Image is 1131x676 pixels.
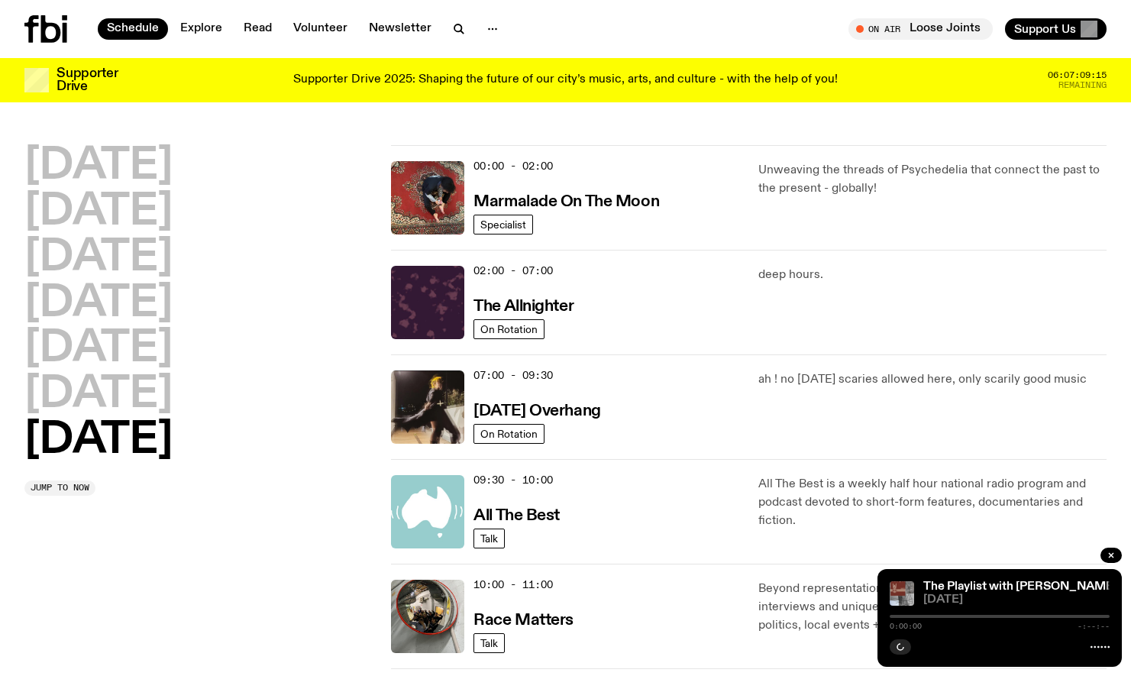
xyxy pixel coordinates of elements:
button: [DATE] [24,419,173,462]
button: [DATE] [24,374,173,416]
img: A photo of the Race Matters team taken in a rear view or "blindside" mirror. A bunch of people of... [391,580,464,653]
a: Marmalade On The Moon [473,191,659,210]
h3: The Allnighter [473,299,574,315]
span: On Rotation [480,429,538,440]
p: Supporter Drive 2025: Shaping the future of our city’s music, arts, and culture - with the help o... [293,73,838,87]
button: [DATE] [24,191,173,234]
span: -:--:-- [1078,623,1110,630]
p: deep hours. [758,266,1107,284]
a: [DATE] Overhang [473,400,600,419]
h3: All The Best [473,508,560,524]
p: All The Best is a weekly half hour national radio program and podcast devoted to short-form featu... [758,475,1107,530]
a: The Allnighter [473,296,574,315]
span: 09:30 - 10:00 [473,473,553,487]
p: Unweaving the threads of Psychedelia that connect the past to the present - globally! [758,161,1107,198]
button: Support Us [1005,18,1107,40]
h3: Supporter Drive [57,67,118,93]
h3: [DATE] Overhang [473,403,600,419]
span: Support Us [1014,22,1076,36]
button: [DATE] [24,237,173,280]
a: Talk [473,633,505,653]
a: Race Matters [473,610,574,629]
a: Volunteer [284,18,357,40]
h3: Marmalade On The Moon [473,194,659,210]
button: [DATE] [24,283,173,325]
button: On AirLoose Joints [848,18,993,40]
a: On Rotation [473,424,544,444]
button: [DATE] [24,145,173,188]
a: Newsletter [360,18,441,40]
span: 0:00:00 [890,623,922,630]
a: Read [234,18,281,40]
a: Schedule [98,18,168,40]
span: Talk [480,533,498,545]
span: 10:00 - 11:00 [473,577,553,592]
span: 00:00 - 02:00 [473,159,553,173]
button: Jump to now [24,480,95,496]
span: [DATE] [923,594,1110,606]
p: Beyond representation. Anti-racist radio with in-depth interviews and unique story telling spanni... [758,580,1107,635]
span: 07:00 - 09:30 [473,368,553,383]
span: Talk [480,638,498,649]
a: On Rotation [473,319,544,339]
span: On Rotation [480,324,538,335]
span: Jump to now [31,484,89,492]
p: ah ! no [DATE] scaries allowed here, only scarily good music [758,370,1107,389]
span: 06:07:09:15 [1048,71,1107,79]
span: 02:00 - 07:00 [473,264,553,278]
a: Specialist [473,215,533,234]
a: Talk [473,529,505,548]
button: [DATE] [24,328,173,370]
img: Tommy - Persian Rug [391,161,464,234]
h3: Race Matters [473,613,574,629]
span: Remaining [1058,81,1107,89]
span: Specialist [480,219,526,231]
a: All The Best [473,505,560,524]
a: Explore [171,18,231,40]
